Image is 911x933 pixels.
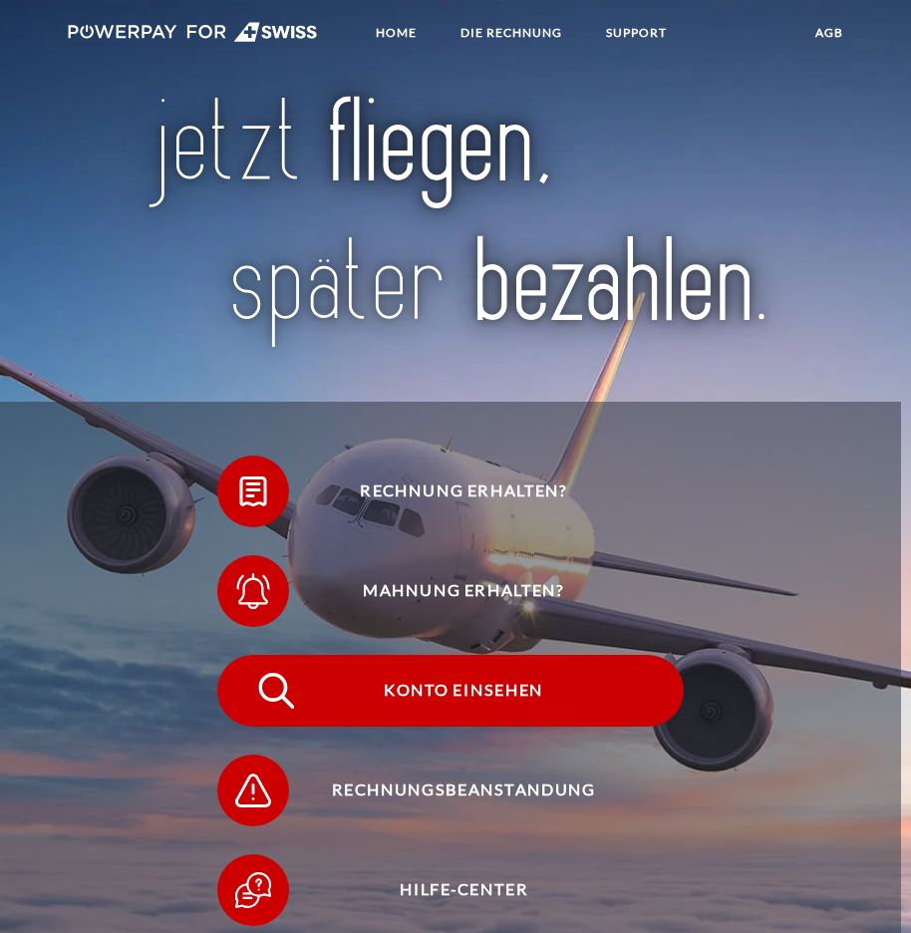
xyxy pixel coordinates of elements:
[191,452,710,531] a: Rechnung erhalten?
[359,15,434,51] a: Home
[444,15,579,51] a: DIE RECHNUNG
[68,22,318,42] img: logo-swiss-white.svg
[244,456,684,527] span: Rechnung erhalten?
[217,755,684,826] button: Rechnungsbeanstandung
[191,850,710,930] a: Hilfe-Center
[244,555,684,627] span: Mahnung erhalten?
[231,867,276,912] img: qb_help.svg
[217,854,684,926] button: Hilfe-Center
[231,768,276,812] img: qb_warning.svg
[798,15,860,51] a: agb
[217,456,684,527] button: Rechnung erhalten?
[244,854,684,926] span: Hilfe-Center
[217,655,684,727] button: Konto einsehen
[589,15,684,51] a: SUPPORT
[191,751,710,830] a: Rechnungsbeanstandung
[191,551,710,631] a: Mahnung erhalten?
[254,668,299,713] img: qb_search.svg
[231,568,276,613] img: qb_bell.svg
[244,655,684,727] span: Konto einsehen
[217,555,684,627] button: Mahnung erhalten?
[244,755,684,826] span: Rechnungsbeanstandung
[191,651,710,731] a: Konto einsehen
[231,468,276,513] img: qb_bill.svg
[142,94,768,353] img: title-swiss_de.svg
